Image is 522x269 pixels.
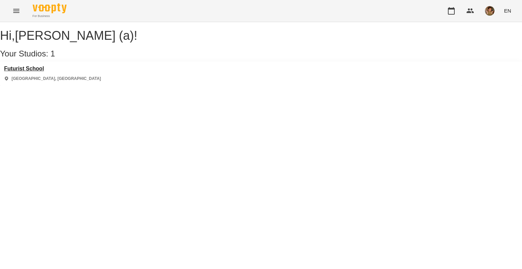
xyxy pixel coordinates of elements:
[33,3,67,13] img: Voopty Logo
[33,14,67,18] span: For Business
[4,66,101,72] a: Futurist School
[485,6,494,16] img: 166010c4e833d35833869840c76da126.jpeg
[501,4,514,17] button: EN
[12,76,101,82] p: [GEOGRAPHIC_DATA], [GEOGRAPHIC_DATA]
[8,3,24,19] button: Menu
[504,7,511,14] span: EN
[51,49,55,58] span: 1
